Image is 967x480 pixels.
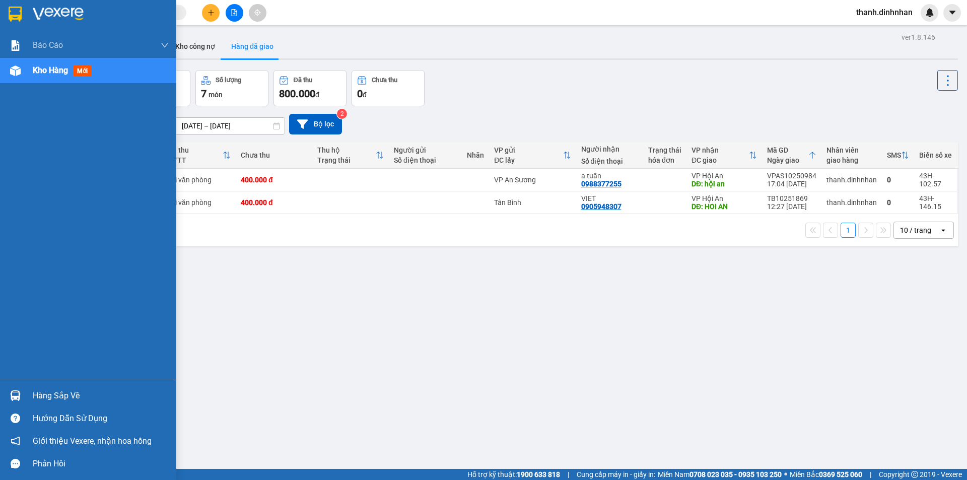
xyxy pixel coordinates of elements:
[273,70,347,106] button: Đã thu800.000đ
[168,156,223,164] div: HTTT
[33,65,68,75] span: Kho hàng
[294,77,312,84] div: Đã thu
[317,156,376,164] div: Trạng thái
[790,469,862,480] span: Miền Bắc
[692,172,757,180] div: VP Hội An
[161,41,169,49] span: down
[767,146,808,154] div: Mã GD
[33,411,169,426] div: Hướng dẫn sử dụng
[494,156,563,164] div: ĐC lấy
[686,142,762,169] th: Toggle SortBy
[195,70,268,106] button: Số lượng7món
[315,91,319,99] span: đ
[494,198,571,207] div: Tân Bình
[33,456,169,471] div: Phản hồi
[826,146,877,154] div: Nhân viên
[363,91,367,99] span: đ
[208,9,215,16] span: plus
[289,114,342,134] button: Bộ lọc
[887,151,901,159] div: SMS
[312,142,389,169] th: Toggle SortBy
[5,5,146,24] li: [PERSON_NAME]
[163,142,236,169] th: Toggle SortBy
[10,40,21,51] img: solution-icon
[352,70,425,106] button: Chưa thu0đ
[223,34,282,58] button: Hàng đã giao
[581,202,621,211] div: 0905948307
[241,176,307,184] div: 400.000 đ
[231,9,238,16] span: file-add
[762,142,821,169] th: Toggle SortBy
[357,88,363,100] span: 0
[279,88,315,100] span: 800.000
[11,459,20,468] span: message
[784,472,787,476] span: ⚪️
[254,9,261,16] span: aim
[167,34,223,58] button: Kho công nợ
[692,194,757,202] div: VP Hội An
[581,157,638,165] div: Số điện thoại
[925,8,934,17] img: icon-new-feature
[241,198,307,207] div: 400.000 đ
[882,142,914,169] th: Toggle SortBy
[841,223,856,238] button: 1
[33,39,63,51] span: Báo cáo
[568,469,569,480] span: |
[33,388,169,403] div: Hàng sắp về
[9,7,22,22] img: logo-vxr
[581,180,621,188] div: 0988377255
[168,146,223,154] div: Đã thu
[33,435,152,447] span: Giới thiệu Vexere, nhận hoa hồng
[494,146,563,154] div: VP gửi
[767,180,816,188] div: 17:04 [DATE]
[887,198,909,207] div: 0
[692,202,757,211] div: DĐ: HOI AN
[870,469,871,480] span: |
[692,146,749,154] div: VP nhận
[902,32,935,43] div: ver 1.8.146
[5,55,67,119] b: 39/4A Quốc Lộ 1A - [GEOGRAPHIC_DATA] - An Sương - [GEOGRAPHIC_DATA]
[767,172,816,180] div: VPAS10250984
[767,202,816,211] div: 12:27 [DATE]
[577,469,655,480] span: Cung cấp máy in - giấy in:
[209,91,223,99] span: món
[887,176,909,184] div: 0
[337,109,347,119] sup: 2
[919,172,952,188] div: 43H-102.57
[819,470,862,478] strong: 0369 525 060
[919,194,952,211] div: 43H-146.15
[202,4,220,22] button: plus
[11,414,20,423] span: question-circle
[826,176,877,184] div: thanh.dinhnhan
[658,469,782,480] span: Miền Nam
[581,145,638,153] div: Người nhận
[317,146,376,154] div: Thu hộ
[216,77,241,84] div: Số lượng
[948,8,957,17] span: caret-down
[10,390,21,401] img: warehouse-icon
[919,151,952,159] div: Biển số xe
[168,176,231,184] div: Tại văn phòng
[5,43,70,54] li: VP VP An Sương
[226,4,243,22] button: file-add
[168,198,231,207] div: Tại văn phòng
[10,65,21,76] img: warehouse-icon
[494,176,571,184] div: VP An Sương
[943,4,961,22] button: caret-down
[241,151,307,159] div: Chưa thu
[826,156,877,164] div: giao hàng
[939,226,947,234] svg: open
[767,194,816,202] div: TB10251869
[648,146,681,154] div: Trạng thái
[394,156,457,164] div: Số điện thoại
[73,65,92,77] span: mới
[848,6,921,19] span: thanh.dinhnhan
[581,172,638,180] div: a tuấn
[489,142,576,169] th: Toggle SortBy
[767,156,808,164] div: Ngày giao
[692,180,757,188] div: DĐ: hội an
[692,156,749,164] div: ĐC giao
[70,43,134,54] li: VP VP Hội An
[175,118,285,134] input: Select a date range.
[249,4,266,22] button: aim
